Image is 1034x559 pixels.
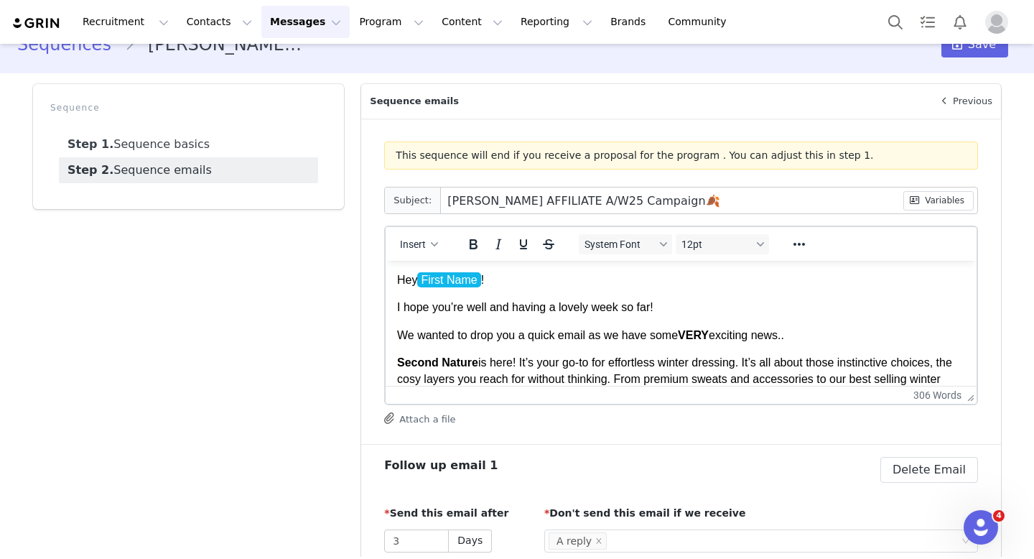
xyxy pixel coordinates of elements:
[59,131,318,157] a: Sequence basics
[11,39,579,87] p: I just wanted to follow up on my last email about our A/W25 Second Nature Campaign, we’d love for...
[178,6,261,38] button: Contacts
[944,6,976,38] button: Notifications
[985,11,1008,34] img: placeholder-profile.jpg
[893,461,966,479] span: Delete Email
[11,11,579,27] p: Hey !
[384,506,533,521] p: Send this email after
[386,261,977,386] iframe: Rich Text Area
[441,188,903,213] input: Add a subject line
[11,39,579,55] p: I hope you’re well and having a lovely week so far!
[880,6,911,38] button: Search
[11,67,579,83] p: We wanted to drop you a quick email as we have some exciting news..
[11,96,93,108] strong: Second Nature
[913,389,961,401] button: 306 words
[32,11,95,27] span: First Name
[961,387,977,404] div: Press the Up and Down arrow keys to resize the editor.
[433,6,511,38] button: Content
[350,6,432,38] button: Program
[396,148,967,163] p: This sequence will end if you receive a proposal for the program . You can adjust this in step 1.
[977,11,1023,34] button: Profile
[394,234,443,254] button: Insert
[59,157,318,183] a: Sequence emails
[385,530,448,552] input: 3
[292,68,323,80] strong: VERY
[584,239,655,250] span: System Font
[880,457,978,483] button: Delete Email
[579,234,672,254] button: Fonts
[74,6,177,38] button: Recruitment
[384,410,455,427] button: Attach a file
[393,193,432,208] label: Subject:
[11,11,579,27] p: Hey ,
[11,94,579,175] p: is here! It’s your go-to for effortless winter dressing. It’s all about those instinctive choices...
[964,510,998,545] iframe: Intercom live chat
[361,84,927,119] p: Sequence emails
[384,457,533,474] h3: Follow up email 1
[457,535,483,546] span: Days
[993,510,1005,522] span: 4
[261,6,350,38] button: Messages
[400,239,426,250] span: Insert
[17,32,124,57] a: Sequences
[11,17,62,30] img: grin logo
[927,84,1001,119] a: Previous
[602,6,658,38] a: Brands
[511,234,536,254] button: Underline
[544,506,978,521] p: Don't send this email if we receive
[11,11,579,377] body: Rich Text Area. Press ALT-0 for help.
[67,163,113,177] strong: Step 2.
[968,36,996,53] span: Save
[549,532,607,550] li: A reply
[556,533,592,549] div: A reply
[660,6,742,38] a: Community
[67,137,113,151] strong: Step 1.
[595,537,602,545] i: icon: close
[676,234,769,254] button: Font sizes
[461,234,485,254] button: Bold
[11,99,579,115] p: Let me know if you have any questions or need help choosing your products!🍂
[941,32,1008,57] button: Save
[787,234,811,254] button: Reveal or hide additional toolbar items
[903,191,974,211] button: Variables
[536,234,561,254] button: Strikethrough
[50,101,327,114] p: Sequence
[912,6,944,38] a: Tasks
[512,6,601,38] button: Reporting
[486,234,511,254] button: Italic
[681,239,752,250] span: 12pt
